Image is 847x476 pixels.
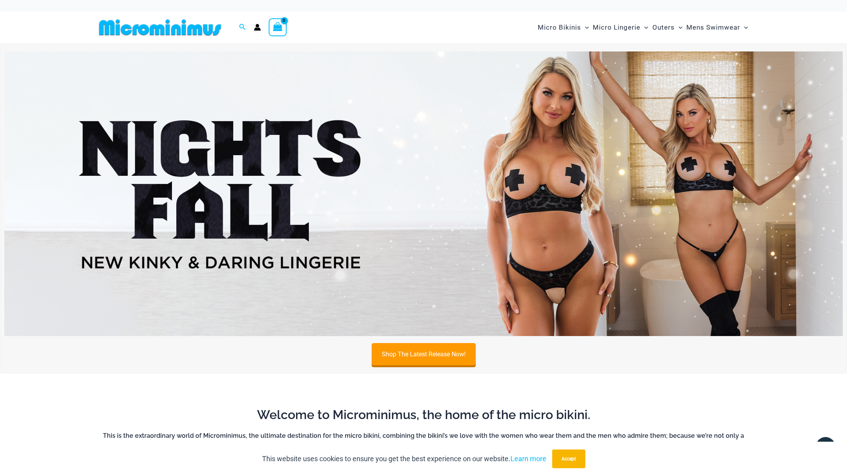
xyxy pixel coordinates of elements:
a: Account icon link [254,24,261,31]
span: Menu Toggle [675,18,682,37]
p: This website uses cookies to ensure you get the best experience on our website. [262,453,546,465]
span: Menu Toggle [740,18,748,37]
span: Micro Bikinis [538,18,581,37]
span: Menu Toggle [640,18,648,37]
a: Micro LingerieMenu ToggleMenu Toggle [591,16,650,39]
button: Accept [552,449,585,468]
img: Night's Fall Silver Leopard Pack [4,51,843,336]
a: micro bikinis [314,441,352,448]
a: Shop The Latest Release Now! [372,343,476,365]
h6: This is the extraordinary world of Microminimus, the ultimate destination for the micro bikini, c... [102,432,745,458]
img: MM SHOP LOGO FLAT [96,19,224,36]
a: community [145,441,179,448]
a: Mens SwimwearMenu ToggleMenu Toggle [684,16,750,39]
span: Outers [652,18,675,37]
h2: Welcome to Microminimus, the home of the micro bikini. [102,407,745,423]
a: View Shopping Cart, empty [269,18,287,36]
a: Micro BikinisMenu ToggleMenu Toggle [536,16,591,39]
nav: Site Navigation [535,14,751,41]
span: Mens Swimwear [686,18,740,37]
a: cheeky [205,441,227,448]
a: Learn more [510,455,546,463]
span: Micro Lingerie [593,18,640,37]
a: OutersMenu ToggleMenu Toggle [650,16,684,39]
span: Menu Toggle [581,18,589,37]
a: Search icon link [239,23,246,32]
